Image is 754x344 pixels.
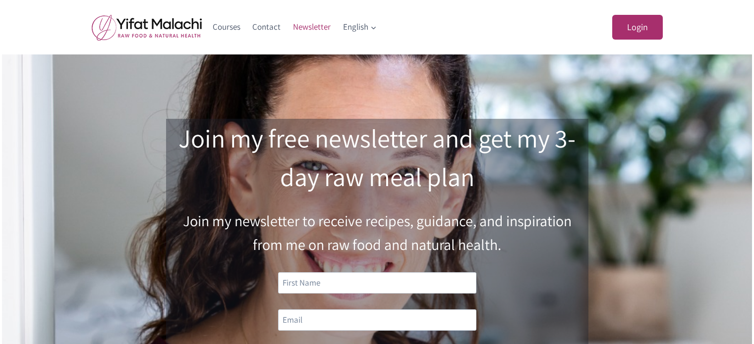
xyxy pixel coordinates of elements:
input: Email [278,309,476,331]
p: Join my newsletter to receive recipes, guidance, and inspiration from me on raw food and natural ... [174,209,580,256]
img: yifat_logo41_en.png [92,14,202,41]
a: Newsletter [287,15,337,39]
span: English [343,20,377,34]
a: English [337,15,383,39]
a: Login [612,15,663,40]
a: Contact [246,15,287,39]
nav: Primary Navigation [207,15,383,39]
a: Courses [207,15,247,39]
input: First Name [278,272,476,294]
h2: Join my free newsletter and get my 3-day raw meal plan [174,119,580,196]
